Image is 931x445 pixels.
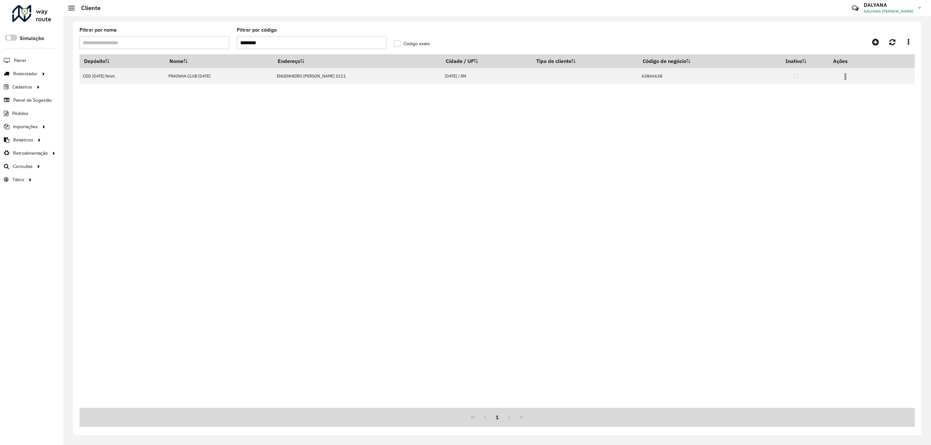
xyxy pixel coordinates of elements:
td: CDD [DATE] Novo [80,68,165,84]
th: Cidade / UF [442,54,532,68]
h3: DALYANA [864,2,913,8]
label: Filtrar por código [237,26,277,34]
td: ENGENHEIRO [PERSON_NAME] 3111 [273,68,442,84]
span: Tático [12,176,24,183]
span: Relatórios [13,137,33,143]
span: Consultas [13,163,33,170]
th: Código de negócio [638,54,763,68]
th: Nome [165,54,273,68]
th: Ações [829,54,867,68]
span: Importações [13,123,38,130]
td: [DATE] / RN [442,68,532,84]
span: DALYANA [PERSON_NAME] [864,8,913,14]
label: Simulação [20,35,44,42]
h2: Cliente [75,5,101,12]
td: 63866638 [638,68,763,84]
span: Painel [14,57,26,64]
span: Retroalimentação [13,150,48,157]
td: PRAINHA CLUB [DATE] [165,68,273,84]
label: Código exato [394,40,430,47]
span: Painel de Sugestão [13,97,52,104]
th: Depósito [80,54,165,68]
span: Cadastros [12,84,32,90]
span: Pedidos [12,110,28,117]
th: Endereço [273,54,442,68]
a: Contato Rápido [848,1,862,15]
th: Tipo de cliente [532,54,638,68]
label: Filtrar por nome [80,26,117,34]
button: 1 [491,411,503,423]
span: Roteirizador [13,70,37,77]
th: Inativo [763,54,829,68]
